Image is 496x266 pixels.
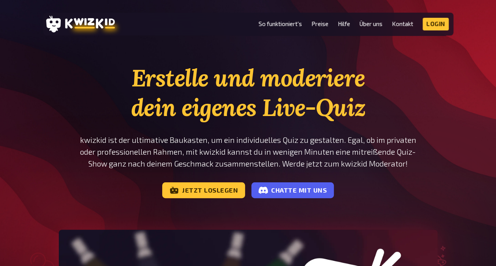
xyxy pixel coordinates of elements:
a: So funktioniert's [258,21,302,27]
a: Chatte mit uns [251,182,334,198]
p: kwizkid ist der ultimative Baukasten, um ein individuelles Quiz zu gestalten. Egal, ob im private... [59,134,438,170]
a: Kontakt [392,21,413,27]
a: Jetzt loslegen [162,182,245,198]
a: Über uns [359,21,382,27]
a: Hilfe [338,21,350,27]
h1: Erstelle und moderiere dein eigenes Live-Quiz [59,63,438,122]
a: Login [423,18,449,30]
a: Preise [311,21,328,27]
